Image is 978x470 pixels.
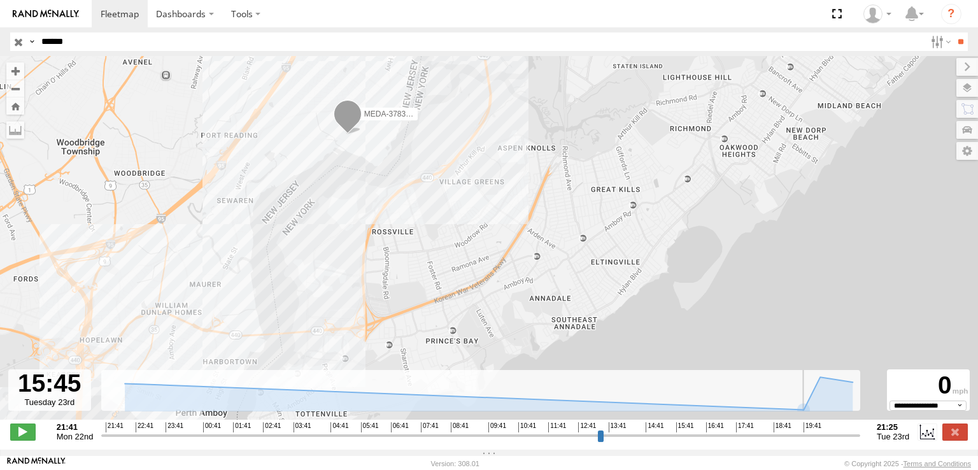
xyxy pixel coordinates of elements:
button: Zoom out [6,80,24,97]
span: 11:41 [548,422,566,432]
span: Tue 23rd Sep 2025 [877,432,909,441]
a: Visit our Website [7,457,66,470]
label: Search Filter Options [926,32,953,51]
span: 05:41 [361,422,379,432]
span: 22:41 [136,422,153,432]
img: rand-logo.svg [13,10,79,18]
label: Map Settings [956,142,978,160]
button: Zoom in [6,62,24,80]
button: Zoom Home [6,97,24,115]
span: MEDA-378301-Swing [364,110,437,118]
span: 17:41 [736,422,754,432]
span: 08:41 [451,422,469,432]
span: 09:41 [488,422,506,432]
strong: 21:25 [877,422,909,432]
div: Version: 308.01 [431,460,479,467]
span: 16:41 [706,422,724,432]
span: 02:41 [263,422,281,432]
a: Terms and Conditions [904,460,971,467]
span: 07:41 [421,422,439,432]
span: 10:41 [518,422,536,432]
label: Search Query [27,32,37,51]
span: 06:41 [391,422,409,432]
span: 12:41 [578,422,596,432]
label: Measure [6,121,24,139]
span: 18:41 [774,422,791,432]
span: Mon 22nd Sep 2025 [57,432,94,441]
label: Close [942,424,968,440]
span: 19:41 [804,422,821,432]
i: ? [941,4,961,24]
span: 13:41 [609,422,627,432]
span: 15:41 [676,422,694,432]
span: 23:41 [166,422,183,432]
div: 0 [889,371,968,401]
div: Brian Watkins [859,4,896,24]
span: 14:41 [646,422,663,432]
span: 04:41 [330,422,348,432]
span: 03:41 [294,422,311,432]
div: © Copyright 2025 - [844,460,971,467]
span: 00:41 [203,422,221,432]
span: 01:41 [233,422,251,432]
span: 21:41 [106,422,124,432]
strong: 21:41 [57,422,94,432]
label: Play/Stop [10,424,36,440]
